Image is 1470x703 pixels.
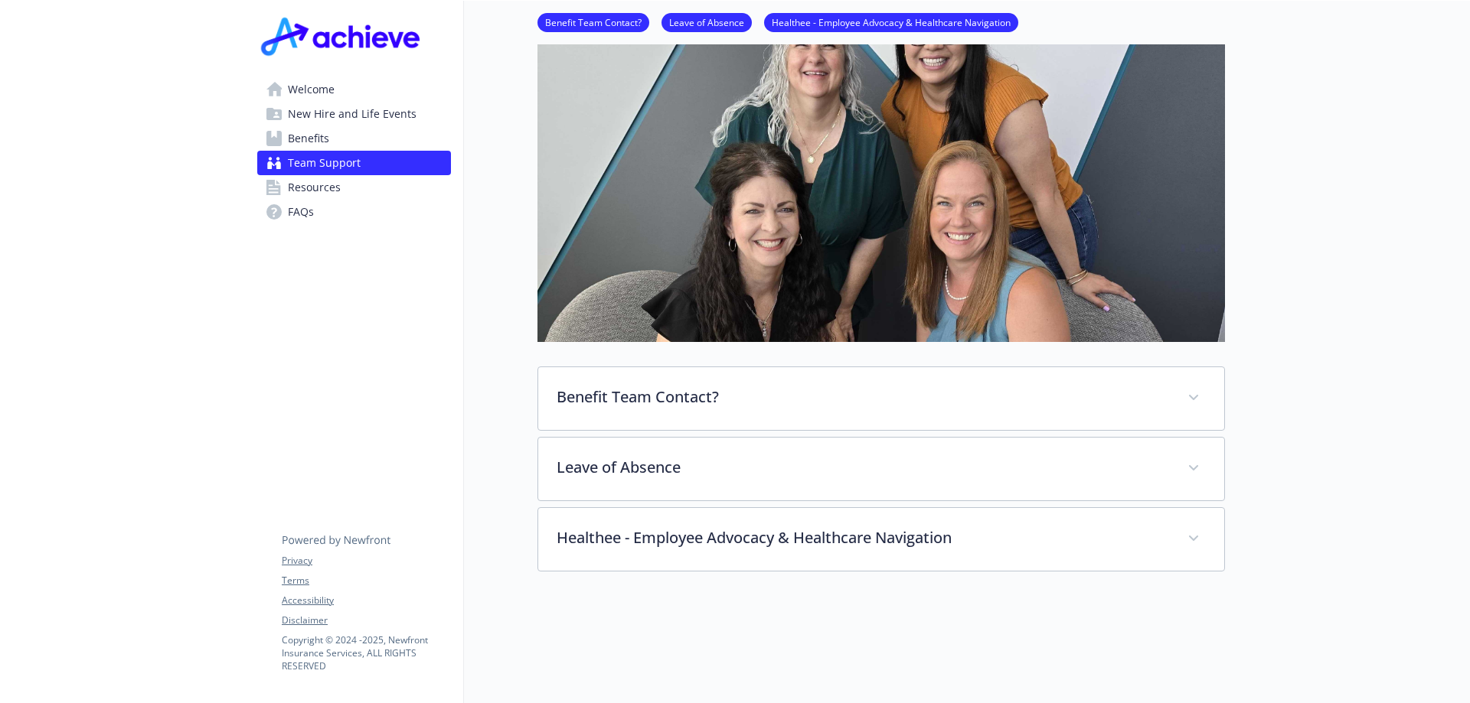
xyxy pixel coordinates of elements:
p: Leave of Absence [557,456,1169,479]
a: Healthee - Employee Advocacy & Healthcare Navigation [764,15,1018,29]
a: Terms [282,574,450,587]
a: Privacy [282,554,450,568]
a: Welcome [257,77,451,102]
span: FAQs [288,200,314,224]
a: FAQs [257,200,451,224]
p: Copyright © 2024 - 2025 , Newfront Insurance Services, ALL RIGHTS RESERVED [282,633,450,672]
a: Benefits [257,126,451,151]
div: Healthee - Employee Advocacy & Healthcare Navigation [538,508,1224,571]
p: Healthee - Employee Advocacy & Healthcare Navigation [557,526,1169,549]
span: New Hire and Life Events [288,102,416,126]
div: Leave of Absence [538,438,1224,500]
p: Benefit Team Contact? [557,386,1169,408]
a: Resources [257,175,451,200]
a: Benefit Team Contact? [537,15,649,29]
a: Disclaimer [282,613,450,627]
span: Welcome [288,77,335,102]
a: Accessibility [282,594,450,607]
span: Resources [288,175,341,200]
span: Benefits [288,126,329,151]
div: Benefit Team Contact? [538,367,1224,430]
a: Leave of Absence [661,15,752,29]
a: Team Support [257,151,451,175]
a: New Hire and Life Events [257,102,451,126]
span: Team Support [288,151,361,175]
